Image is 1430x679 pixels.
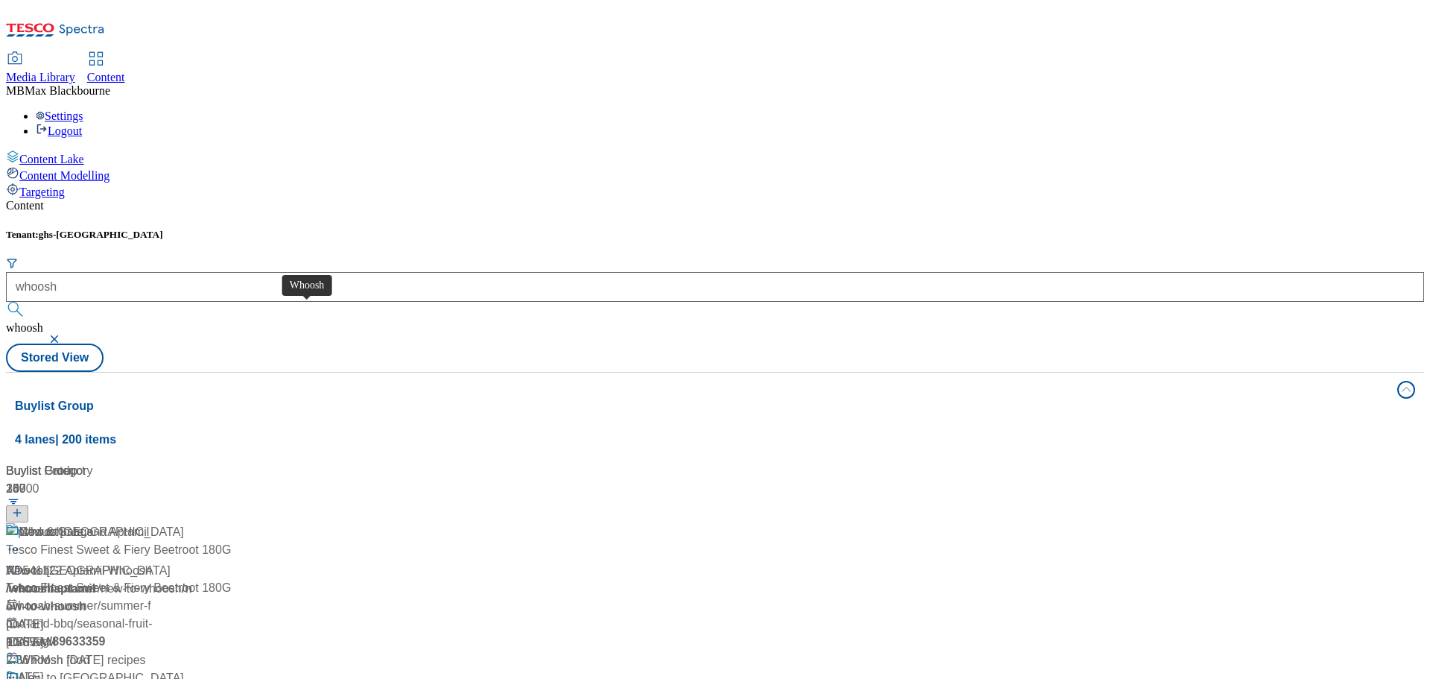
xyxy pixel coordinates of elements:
[6,480,201,498] div: 359
[87,71,125,83] span: Content
[6,53,75,84] a: Media Library
[6,373,1424,456] button: Buylist Group4 lanes| 200 items
[6,344,104,372] button: Stored View
[19,169,109,182] span: Content Modelling
[36,110,83,122] a: Settings
[6,150,1424,166] a: Content Lake
[36,124,82,137] a: Logout
[6,183,1424,199] a: Targeting
[6,257,18,269] svg: Search Filters
[6,462,201,480] div: Buylist Category
[6,562,171,580] div: New to [GEOGRAPHIC_DATA]
[6,272,1424,302] input: Search
[6,582,98,595] span: / whoosh-summer
[6,651,201,669] div: 2:36 PM
[87,53,125,84] a: Content
[6,84,25,97] span: MB
[6,166,1424,183] a: Content Modelling
[6,71,75,83] span: Media Library
[19,523,184,541] div: New to [GEOGRAPHIC_DATA]
[19,153,84,165] span: Content Lake
[15,397,1388,415] h4: Buylist Group
[6,462,467,480] div: Buylist Product
[98,582,182,595] span: / new-to-whoosh
[39,229,163,240] span: ghs-[GEOGRAPHIC_DATA]
[6,321,43,334] span: whoosh
[25,84,110,97] span: Max Blackbourne
[6,229,1424,241] h5: Tenant:
[15,433,116,446] span: 4 lanes | 200 items
[19,186,65,198] span: Targeting
[6,199,1424,212] div: Content
[6,634,201,651] div: [DATE]
[6,582,192,613] span: / new-to-whoosh
[6,480,467,498] div: 10000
